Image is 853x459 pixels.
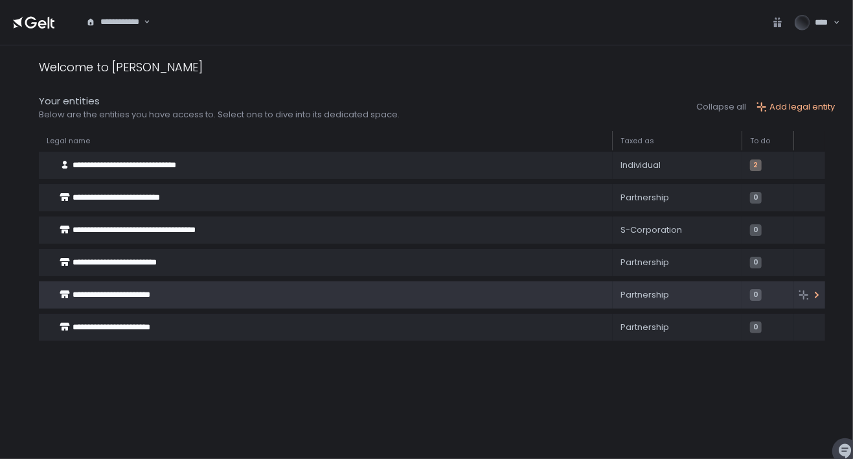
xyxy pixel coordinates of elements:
[620,322,734,333] div: Partnership
[620,289,734,301] div: Partnership
[750,159,762,171] span: 2
[78,9,150,36] div: Search for option
[756,101,835,113] button: Add legal entity
[750,257,762,268] span: 0
[750,224,762,236] span: 0
[47,136,90,146] span: Legal name
[620,192,734,204] div: Partnership
[620,224,734,236] div: S-Corporation
[750,322,762,333] span: 0
[39,94,400,109] div: Your entities
[750,192,762,204] span: 0
[750,289,762,301] span: 0
[620,257,734,268] div: Partnership
[39,58,203,76] div: Welcome to [PERSON_NAME]
[620,136,654,146] span: Taxed as
[39,109,400,121] div: Below are the entities you have access to. Select one to dive into its dedicated space.
[86,28,142,41] input: Search for option
[750,136,770,146] span: To do
[696,101,746,113] button: Collapse all
[620,159,734,171] div: Individual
